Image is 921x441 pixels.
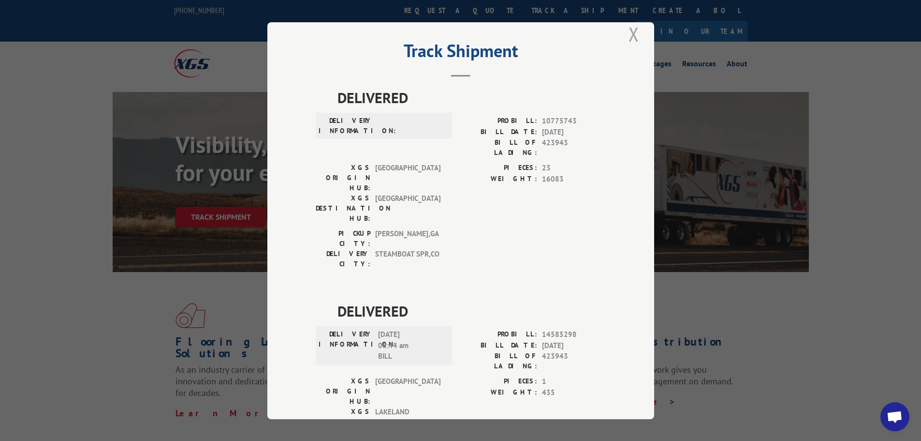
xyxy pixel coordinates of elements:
label: XGS DESTINATION HUB: [316,193,370,224]
label: PROBILL: [461,116,537,127]
label: DELIVERY CITY: [316,249,370,269]
span: STEAMBOAT SPR , CO [375,249,440,269]
span: [DATE] [542,126,606,137]
span: 14585298 [542,329,606,340]
a: Open chat [880,402,909,431]
span: 423943 [542,137,606,158]
label: XGS ORIGIN HUB: [316,376,370,407]
span: 10775743 [542,116,606,127]
label: WEIGHT: [461,387,537,398]
label: BILL OF LADING: [461,351,537,371]
label: WEIGHT: [461,173,537,184]
span: 16083 [542,173,606,184]
h2: Track Shipment [316,44,606,62]
label: BILL DATE: [461,340,537,351]
label: PIECES: [461,163,537,174]
span: DELIVERED [337,87,606,108]
span: [GEOGRAPHIC_DATA] [375,163,440,193]
label: PROBILL: [461,329,537,340]
label: PIECES: [461,376,537,387]
label: PICKUP CITY: [316,228,370,249]
label: BILL DATE: [461,126,537,137]
span: [GEOGRAPHIC_DATA] [375,376,440,407]
span: [GEOGRAPHIC_DATA] [375,193,440,224]
button: Close modal [626,21,642,47]
span: [DATE] [542,340,606,351]
span: LAKELAND [375,407,440,437]
span: 23 [542,163,606,174]
label: DELIVERY INFORMATION: [319,329,373,362]
label: XGS ORIGIN HUB: [316,163,370,193]
label: DELIVERY INFORMATION: [319,116,373,136]
span: 435 [542,387,606,398]
label: XGS DESTINATION HUB: [316,407,370,437]
span: DELIVERED [337,300,606,322]
span: [DATE] 08:44 am BILL [378,329,443,362]
label: BILL OF LADING: [461,137,537,158]
span: 1 [542,376,606,387]
span: [PERSON_NAME] , GA [375,228,440,249]
span: 423943 [542,351,606,371]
